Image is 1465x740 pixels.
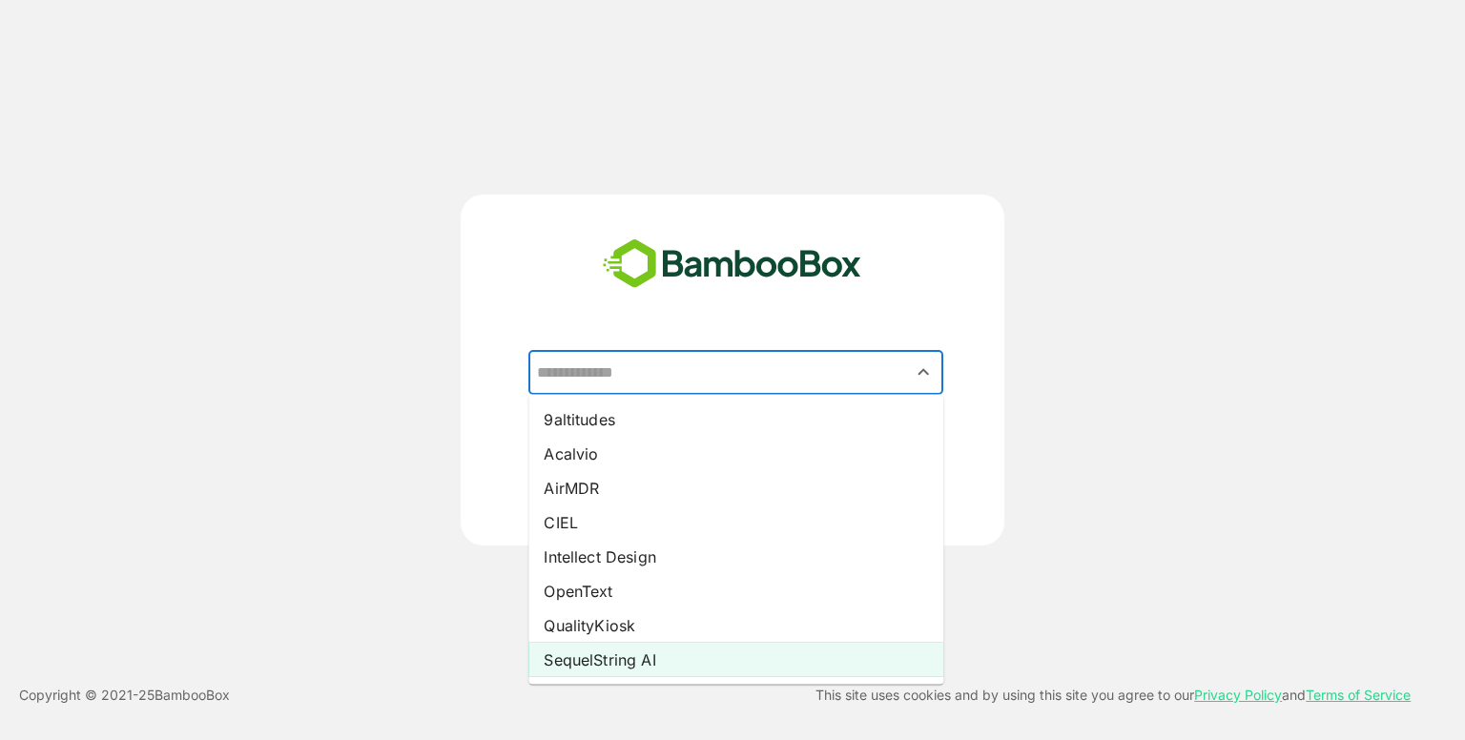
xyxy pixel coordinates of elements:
p: Copyright © 2021- 25 BambooBox [19,684,230,707]
li: CIEL [528,505,943,540]
li: QualityKiosk [528,608,943,643]
a: Terms of Service [1306,687,1411,703]
button: Close [911,360,937,385]
p: This site uses cookies and by using this site you agree to our and [815,684,1411,707]
li: Acalvio [528,437,943,471]
li: AirMDR [528,471,943,505]
li: 9altitudes [528,402,943,437]
a: Privacy Policy [1194,687,1282,703]
li: OpenText [528,574,943,608]
img: bamboobox [592,233,872,296]
li: Intellect Design [528,540,943,574]
li: SequelString AI [528,643,943,677]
